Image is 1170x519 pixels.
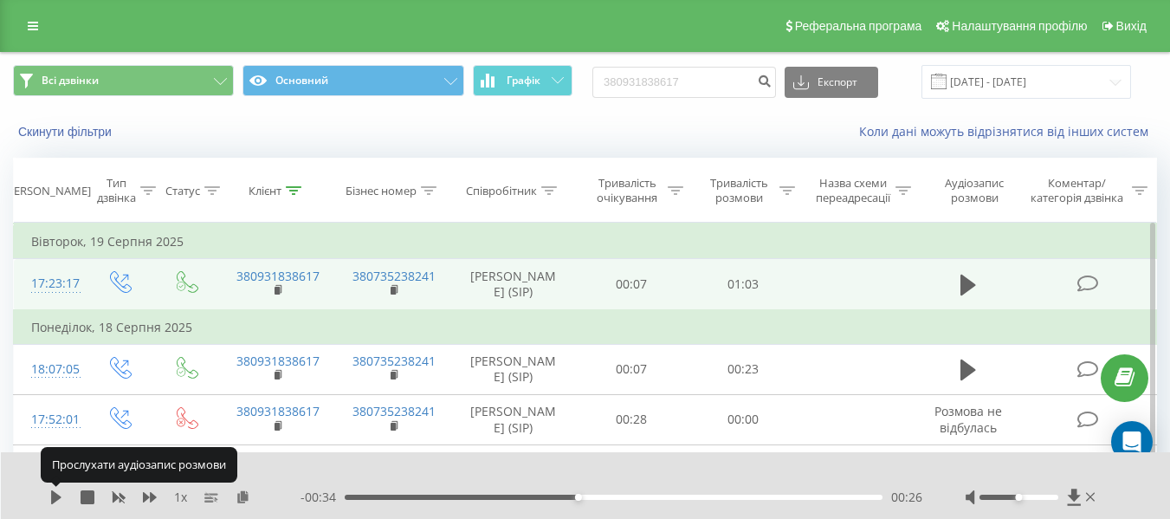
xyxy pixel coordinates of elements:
[451,259,576,310] td: [PERSON_NAME] (SIP)
[352,268,436,284] a: 380735238241
[451,394,576,444] td: [PERSON_NAME] (SIP)
[785,67,878,98] button: Експорт
[1116,19,1147,33] span: Вихід
[41,447,237,482] div: Прослухати аудіозапис розмови
[14,310,1157,345] td: Понеділок, 18 Серпня 2025
[703,176,775,205] div: Тривалість розмови
[3,184,91,198] div: [PERSON_NAME]
[688,344,799,394] td: 00:23
[473,65,572,96] button: Графік
[507,75,540,87] span: Графік
[13,65,234,96] button: Всі дзвінки
[1111,421,1153,463] div: Open Intercom Messenger
[952,19,1087,33] span: Налаштування профілю
[301,489,345,506] span: - 00:34
[249,184,281,198] div: Клієнт
[576,259,688,310] td: 00:07
[31,267,68,301] div: 17:23:17
[352,403,436,419] a: 380735238241
[346,184,417,198] div: Бізнес номер
[815,176,891,205] div: Назва схеми переадресації
[451,344,576,394] td: [PERSON_NAME] (SIP)
[236,353,320,369] a: 380931838617
[576,445,688,496] td: 00:12
[236,403,320,419] a: 380931838617
[591,176,663,205] div: Тривалість очікування
[592,67,776,98] input: Пошук за номером
[688,259,799,310] td: 01:03
[1015,494,1022,501] div: Accessibility label
[688,445,799,496] td: 00:58
[576,394,688,444] td: 00:28
[31,353,68,386] div: 18:07:05
[934,403,1002,435] span: Розмова не відбулась
[174,489,187,506] span: 1 x
[14,224,1157,259] td: Вівторок, 19 Серпня 2025
[242,65,463,96] button: Основний
[931,176,1018,205] div: Аудіозапис розмови
[236,268,320,284] a: 380931838617
[165,184,200,198] div: Статус
[1026,176,1128,205] div: Коментар/категорія дзвінка
[42,74,99,88] span: Всі дзвінки
[451,445,576,496] td: [PERSON_NAME] (SIP)
[31,403,68,437] div: 17:52:01
[859,123,1157,139] a: Коли дані можуть відрізнятися вiд інших систем
[575,494,582,501] div: Accessibility label
[795,19,922,33] span: Реферальна програма
[97,176,136,205] div: Тип дзвінка
[13,124,120,139] button: Скинути фільтри
[891,489,922,506] span: 00:26
[576,344,688,394] td: 00:07
[688,394,799,444] td: 00:00
[352,353,436,369] a: 380735238241
[466,184,537,198] div: Співробітник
